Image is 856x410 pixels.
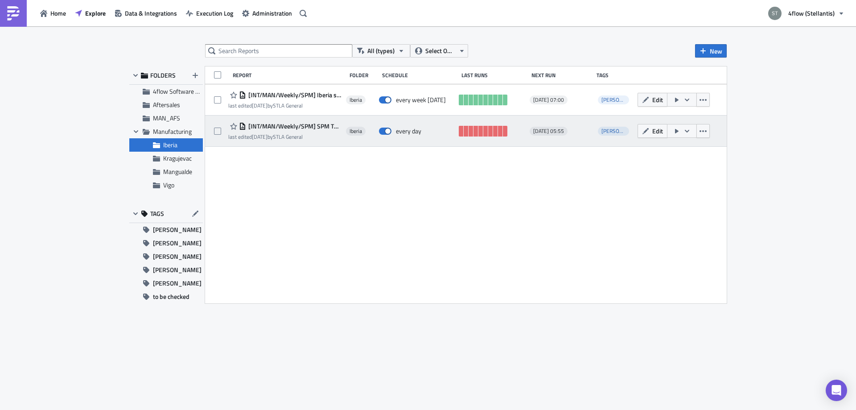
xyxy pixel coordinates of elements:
button: New [695,44,727,58]
span: [PERSON_NAME] [153,277,202,290]
span: Explore [85,8,106,18]
button: [PERSON_NAME] [129,236,203,250]
span: [DATE] 05:55 [533,128,564,135]
div: last edited by STLA General [228,102,342,109]
span: [PERSON_NAME] [601,127,642,135]
img: Avatar [767,6,782,21]
span: Edit [652,95,663,104]
span: Mangualde [163,167,192,176]
span: Manufacturing [153,127,192,136]
span: New [710,46,722,56]
button: Edit [638,124,667,138]
span: to be checked [153,290,189,303]
button: [PERSON_NAME] [129,277,203,290]
input: Search Reports [205,44,352,58]
span: Execution Log [196,8,233,18]
span: TAGS [150,210,164,218]
span: Select Owner [425,46,455,56]
time: 2025-06-27T08:43:21Z [252,101,267,110]
span: Home [50,8,66,18]
span: [PERSON_NAME] [153,236,202,250]
span: [PERSON_NAME] [601,95,642,104]
span: Iberia [350,128,362,135]
div: Folder [350,72,378,79]
button: Explore [70,6,110,20]
time: 2025-07-25T08:50:30Z [252,133,267,141]
button: 4flow (Stellantis) [763,4,849,23]
span: All (types) [367,46,395,56]
span: [PERSON_NAME] [153,250,202,263]
div: last edited by STLA General [228,133,342,140]
span: FOLDERS [150,71,176,79]
span: [INT/MAN/Weekly/SPM] SPM TOs Creation [246,122,342,130]
div: every week on Tuesday [396,96,446,104]
button: [PERSON_NAME] [129,263,203,277]
span: [PERSON_NAME] [153,223,202,236]
button: [PERSON_NAME] [129,250,203,263]
span: 4flow (Stellantis) [788,8,835,18]
div: Last Runs [461,72,527,79]
span: Aftersales [153,100,180,109]
span: Iberia [163,140,177,149]
button: Administration [238,6,296,20]
span: Data & Integrations [125,8,177,18]
span: [DATE] 07:00 [533,96,564,104]
span: MAN_AFS [153,113,180,123]
img: PushMetrics [6,6,21,21]
span: [INT/MAN/Weekly/SPM] Iberia smoothing [246,91,342,99]
span: Vigo [163,180,174,190]
button: Home [36,6,70,20]
span: Iberia [350,96,362,104]
button: Data & Integrations [110,6,181,20]
button: to be checked [129,290,203,303]
span: [PERSON_NAME] [153,263,202,277]
div: Tags [597,72,634,79]
div: Open Intercom Messenger [826,380,847,401]
button: [PERSON_NAME] [129,223,203,236]
button: Execution Log [181,6,238,20]
div: every day [396,127,421,135]
span: 4flow Software KAM [153,87,208,96]
div: Schedule [382,72,457,79]
span: i.villaverde [598,95,629,104]
span: Kragujevac [163,153,192,163]
div: Report [233,72,345,79]
button: Select Owner [410,44,468,58]
button: Edit [638,93,667,107]
span: i.villaverde [598,127,629,136]
span: Administration [252,8,292,18]
div: Next Run [531,72,593,79]
span: Edit [652,126,663,136]
button: All (types) [352,44,410,58]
